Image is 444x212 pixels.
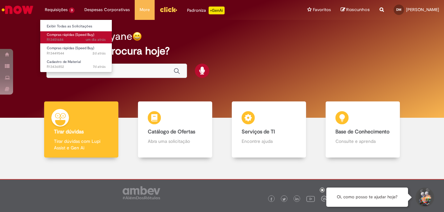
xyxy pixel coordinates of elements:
[47,64,106,69] span: R13436852
[242,138,297,144] p: Encontre ajuda
[306,194,315,203] img: logo_footer_youtube.png
[242,129,275,135] b: Serviços de TI
[45,7,68,13] span: Requisições
[47,32,94,37] span: Compras rápidas (Speed Buy)
[40,45,112,57] a: Aberto R13449544 : Compras rápidas (Speed Buy)
[54,138,109,151] p: Tirar dúvidas com Lupi Assist e Gen Ai
[40,31,112,43] a: Aberto R13451684 : Compras rápidas (Speed Buy)
[40,58,112,70] a: Aberto R13436852 : Cadastro de Material
[406,7,439,12] span: [PERSON_NAME]
[270,198,273,201] img: logo_footer_facebook.png
[47,59,81,64] span: Cadastro de Material
[396,8,401,12] span: DM
[313,7,331,13] span: Favoritos
[47,37,106,42] span: R13451684
[187,7,225,14] div: Padroniza
[335,129,389,135] b: Base de Conhecimento
[40,20,112,72] ul: Requisições
[34,101,128,158] a: Tirar dúvidas Tirar dúvidas com Lupi Assist e Gen Ai
[160,5,177,14] img: click_logo_yellow_360x200.png
[47,51,106,56] span: R13449544
[140,7,150,13] span: More
[148,129,195,135] b: Catálogo de Ofertas
[86,37,106,42] time: 27/08/2025 10:57:50
[93,51,106,56] time: 26/08/2025 16:30:43
[93,64,106,69] span: 7d atrás
[84,7,130,13] span: Despesas Corporativas
[128,101,222,158] a: Catálogo de Ofertas Abra uma solicitação
[346,7,370,13] span: Rascunhos
[123,186,160,199] img: logo_footer_ambev_rotulo_gray.png
[47,46,94,51] span: Compras rápidas (Speed Buy)
[93,51,106,56] span: 2d atrás
[415,188,434,207] button: Iniciar Conversa de Suporte
[321,196,327,202] img: logo_footer_workplace.png
[132,32,142,41] img: happy-face.png
[69,8,75,13] span: 3
[1,3,34,16] img: ServiceNow
[326,188,408,207] div: Oi, como posso te ajudar hoje?
[282,198,286,201] img: logo_footer_twitter.png
[40,23,112,30] a: Exibir Todas as Solicitações
[341,7,370,13] a: Rascunhos
[335,138,390,144] p: Consulte e aprenda
[46,45,398,57] h2: O que você procura hoje?
[86,37,106,42] span: um dia atrás
[222,101,316,158] a: Serviços de TI Encontre ajuda
[93,64,106,69] time: 21/08/2025 15:05:50
[295,197,299,201] img: logo_footer_linkedin.png
[54,129,84,135] b: Tirar dúvidas
[209,7,225,14] p: +GenAi
[148,138,203,144] p: Abra uma solicitação
[316,101,410,158] a: Base de Conhecimento Consulte e aprenda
